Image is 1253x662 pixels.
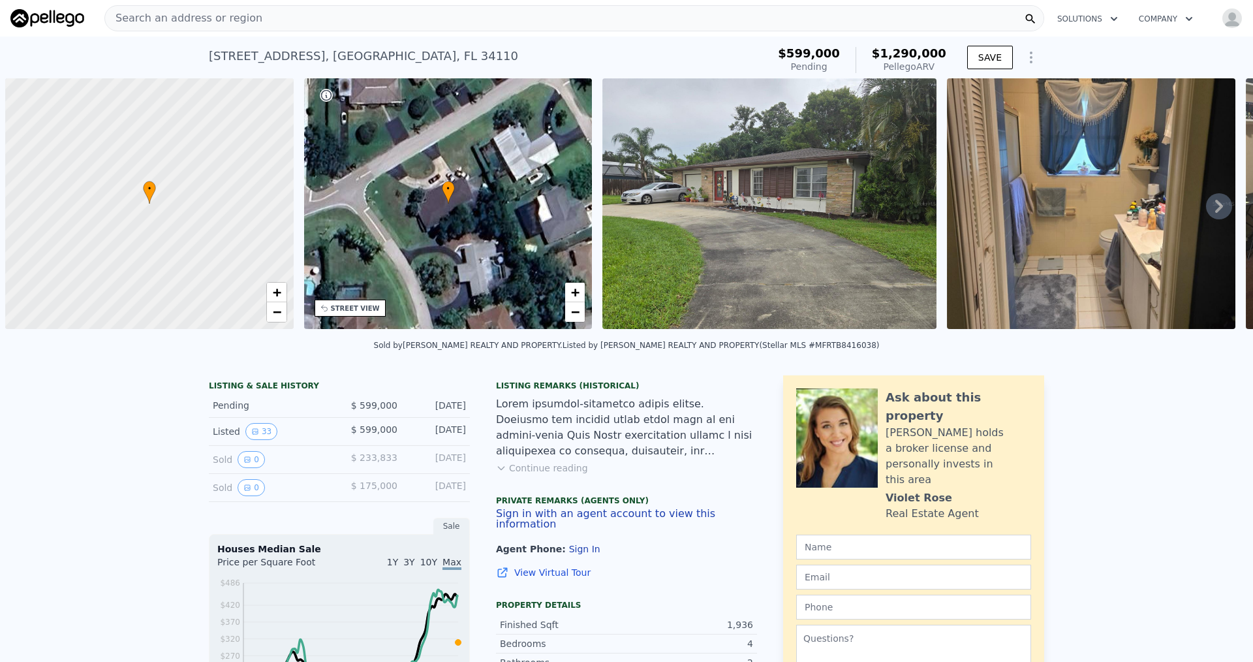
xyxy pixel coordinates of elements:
[1018,44,1044,71] button: Show Options
[872,46,946,60] span: $1,290,000
[626,637,753,650] div: 4
[217,543,461,556] div: Houses Median Sale
[143,181,156,204] div: •
[1222,8,1243,29] img: avatar
[213,451,329,468] div: Sold
[374,341,563,350] div: Sold by [PERSON_NAME] REALTY AND PROPERTY .
[496,496,757,509] div: Private Remarks (Agents Only)
[10,9,84,27] img: Pellego
[1047,7,1128,31] button: Solutions
[433,518,470,535] div: Sale
[220,578,240,588] tspan: $486
[213,399,329,412] div: Pending
[796,535,1031,560] input: Name
[351,400,397,411] span: $ 599,000
[496,600,757,610] div: Property details
[245,423,277,440] button: View historical data
[571,284,580,300] span: +
[571,304,580,320] span: −
[500,618,626,631] div: Finished Sqft
[886,506,979,522] div: Real Estate Agent
[872,60,946,73] div: Pellego ARV
[778,60,840,73] div: Pending
[496,381,757,391] div: Listing Remarks (Historical)
[420,557,437,567] span: 10Y
[272,284,281,300] span: +
[209,381,470,394] div: LISTING & SALE HISTORY
[602,78,936,329] img: Sale: 167419494 Parcel: 39579381
[105,10,262,26] span: Search an address or region
[565,283,585,302] a: Zoom in
[442,557,461,570] span: Max
[442,183,455,195] span: •
[796,595,1031,620] input: Phone
[496,396,757,459] div: Lorem ipsumdol-sitametco adipis elitse. Doeiusmo tem incidid utlab etdol magn al eni admini-venia...
[569,544,600,554] button: Sign In
[886,388,1031,425] div: Ask about this property
[408,451,466,468] div: [DATE]
[778,46,840,60] span: $599,000
[563,341,880,350] div: Listed by [PERSON_NAME] REALTY AND PROPERTY (Stellar MLS #MFRTB8416038)
[331,304,380,313] div: STREET VIEW
[220,635,240,644] tspan: $320
[351,481,397,491] span: $ 175,000
[403,557,414,567] span: 3Y
[238,451,265,468] button: View historical data
[1128,7,1203,31] button: Company
[947,78,1235,329] img: Sale: 167419494 Parcel: 39579381
[267,283,286,302] a: Zoom in
[496,544,569,554] span: Agent Phone:
[272,304,281,320] span: −
[351,424,397,435] span: $ 599,000
[143,183,156,195] span: •
[220,652,240,661] tspan: $270
[626,618,753,631] div: 1,936
[565,302,585,322] a: Zoom out
[442,181,455,204] div: •
[220,618,240,627] tspan: $370
[796,565,1031,590] input: Email
[209,47,518,65] div: [STREET_ADDRESS] , [GEOGRAPHIC_DATA] , FL 34110
[213,479,329,496] div: Sold
[387,557,398,567] span: 1Y
[408,423,466,440] div: [DATE]
[886,490,952,506] div: Violet Rose
[213,423,329,440] div: Listed
[967,46,1013,69] button: SAVE
[408,479,466,496] div: [DATE]
[886,425,1031,488] div: [PERSON_NAME] holds a broker license and personally invests in this area
[408,399,466,412] div: [DATE]
[500,637,626,650] div: Bedrooms
[267,302,286,322] a: Zoom out
[220,601,240,610] tspan: $420
[351,452,397,463] span: $ 233,833
[496,509,757,529] button: Sign in with an agent account to view this information
[496,566,757,579] a: View Virtual Tour
[496,462,588,475] button: Continue reading
[238,479,265,496] button: View historical data
[217,556,339,576] div: Price per Square Foot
